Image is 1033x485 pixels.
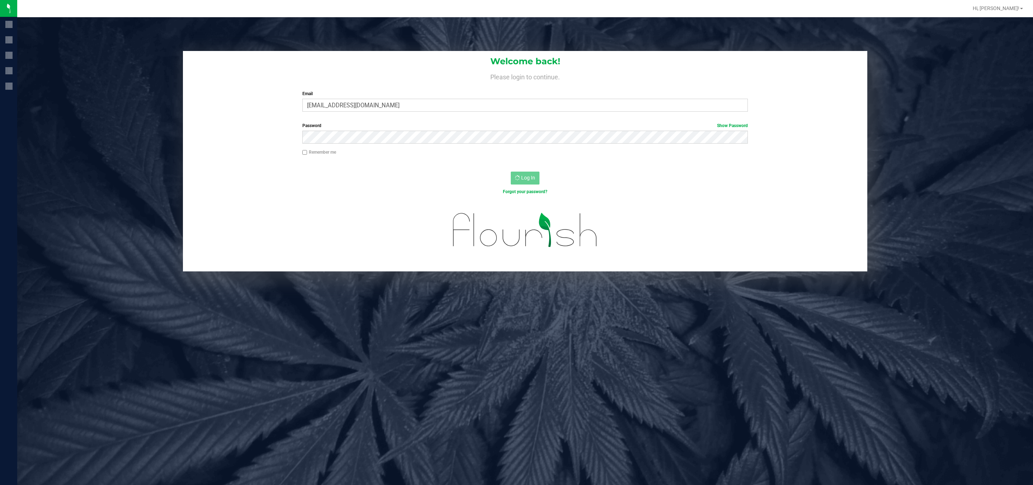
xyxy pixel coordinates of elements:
[302,123,321,128] span: Password
[302,149,336,155] label: Remember me
[183,57,867,66] h1: Welcome back!
[717,123,748,128] a: Show Password
[302,150,307,155] input: Remember me
[511,172,539,185] button: Log In
[440,202,611,257] img: flourish_logo.svg
[973,5,1019,11] span: Hi, [PERSON_NAME]!
[521,175,535,181] span: Log In
[503,189,547,194] a: Forgot your password?
[183,72,867,80] h4: Please login to continue.
[302,90,748,97] label: Email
